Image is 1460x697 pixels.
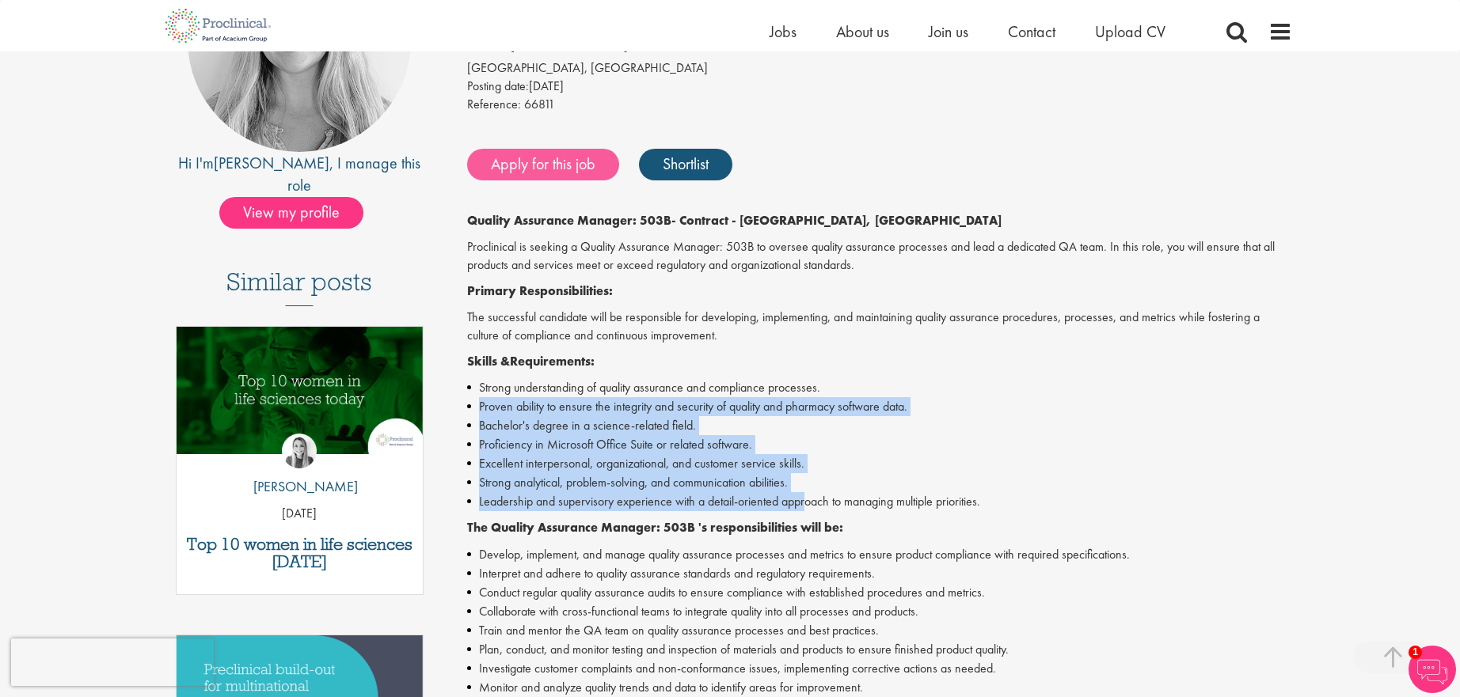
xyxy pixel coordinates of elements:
a: View my profile [219,200,379,221]
img: Top 10 women in life sciences today [177,327,423,454]
a: [PERSON_NAME] [214,153,329,173]
a: Link to a post [177,327,423,467]
img: Chatbot [1409,646,1456,693]
li: Leadership and supervisory experience with a detail-oriented approach to managing multiple priori... [467,492,1293,511]
a: Join us [929,21,968,42]
a: Upload CV [1095,21,1165,42]
strong: The Quality Assurance Manager: 503B 's responsibilities will be: [467,519,843,536]
a: Contact [1008,21,1055,42]
h3: Similar posts [226,268,372,306]
span: Posting date: [467,78,529,94]
p: The successful candidate will be responsible for developing, implementing, and maintaining qualit... [467,309,1293,345]
li: Plan, conduct, and monitor testing and inspection of materials and products to ensure finished pr... [467,640,1293,659]
a: Hannah Burke [PERSON_NAME] [241,434,358,505]
a: Top 10 women in life sciences [DATE] [184,536,415,570]
img: Hannah Burke [282,434,317,468]
li: Develop, implement, and manage quality assurance processes and metrics to ensure product complian... [467,545,1293,564]
p: Proclinical is seeking a Quality Assurance Manager: 503B to oversee quality assurance processes a... [467,238,1293,275]
li: Proven ability to ensure the integrity and security of quality and pharmacy software data. [467,397,1293,416]
li: Excellent interpersonal, organizational, and customer service skills. [467,454,1293,473]
a: Apply for this job [467,149,619,180]
strong: Quality Assurance Manager: 503B [467,212,671,229]
span: 1 [1409,646,1422,659]
a: Shortlist [639,149,732,180]
a: Jobs [770,21,797,42]
li: Strong understanding of quality assurance and compliance processes. [467,378,1293,397]
li: Monitor and analyze quality trends and data to identify areas for improvement. [467,678,1293,697]
li: Collaborate with cross-functional teams to integrate quality into all processes and products. [467,602,1293,621]
strong: Primary Responsibilities: [467,282,613,299]
li: Bachelor's degree in a science-related field. [467,416,1293,435]
li: Conduct regular quality assurance audits to ensure compliance with established procedures and met... [467,583,1293,602]
li: Investigate customer complaints and non-conformance issues, implementing corrective actions as ne... [467,659,1293,678]
li: Train and mentor the QA team on quality assurance processes and best practices. [467,621,1293,640]
span: 66811 [524,96,555,112]
strong: Requirements: [510,353,595,369]
li: Interpret and adhere to quality assurance standards and regulatory requirements. [467,564,1293,583]
strong: Skills & [467,353,510,369]
div: Hi I'm , I manage this role [168,152,432,197]
li: Strong analytical, problem-solving, and communication abilities. [467,473,1293,492]
span: View my profile [219,197,363,229]
p: [PERSON_NAME] [241,476,358,497]
div: [GEOGRAPHIC_DATA], [GEOGRAPHIC_DATA] [467,59,1293,78]
div: [DATE] [467,78,1293,96]
p: [DATE] [177,505,423,523]
a: About us [836,21,889,42]
li: Proficiency in Microsoft Office Suite or related software. [467,435,1293,454]
label: Reference: [467,96,521,114]
iframe: reCAPTCHA [11,638,214,686]
strong: - Contract - [GEOGRAPHIC_DATA], [GEOGRAPHIC_DATA] [671,212,1002,229]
